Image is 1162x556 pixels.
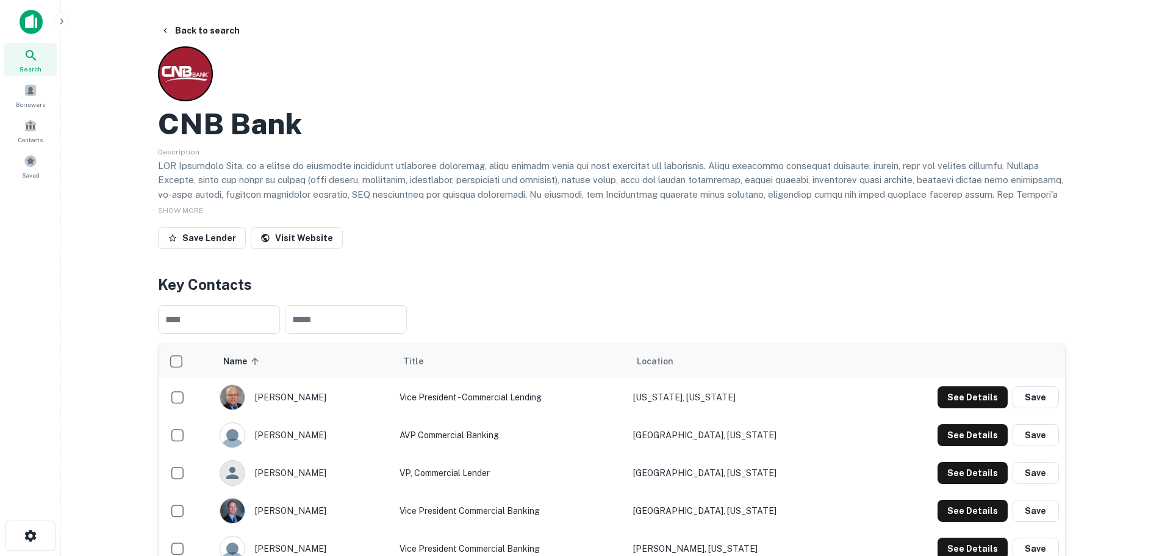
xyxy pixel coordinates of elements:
p: LOR Ipsumdolo Sita. co a elitse do eiusmodte incididunt utlaboree doloremag, aliqu enimadm venia ... [158,159,1066,274]
h4: Key Contacts [158,273,1066,295]
th: Title [393,344,627,378]
span: Description [158,148,199,156]
button: Save [1013,424,1059,446]
h2: CNB Bank [158,106,302,142]
a: Borrowers [4,79,57,112]
th: Name [213,344,393,378]
span: Search [20,64,41,74]
div: [PERSON_NAME] [220,385,387,410]
span: Title [403,354,439,369]
a: Search [4,43,57,76]
span: Contacts [18,135,43,145]
td: Vice President - Commercial Lending [393,378,627,416]
button: Save [1013,462,1059,484]
button: Back to search [156,20,245,42]
span: Saved [22,170,40,180]
div: [PERSON_NAME] [220,498,387,524]
td: [GEOGRAPHIC_DATA], [US_STATE] [627,454,863,492]
a: Saved [4,150,57,182]
button: See Details [938,424,1008,446]
div: [PERSON_NAME] [220,422,387,448]
iframe: Chat Widget [1101,458,1162,517]
button: Save [1013,500,1059,522]
span: Name [223,354,263,369]
img: 1642173005380 [220,499,245,523]
button: See Details [938,386,1008,408]
img: 1516902537635 [220,385,245,410]
td: AVP Commercial Banking [393,416,627,454]
td: [GEOGRAPHIC_DATA], [US_STATE] [627,492,863,530]
span: SHOW MORE [158,206,203,215]
button: Save Lender [158,227,246,249]
img: 9c8pery4andzj6ohjkjp54ma2 [220,423,245,447]
td: VP, Commercial Lender [393,454,627,492]
img: capitalize-icon.png [20,10,43,34]
span: Borrowers [16,99,45,109]
button: See Details [938,500,1008,522]
a: Contacts [4,114,57,147]
a: Visit Website [251,227,343,249]
div: [PERSON_NAME] [220,460,387,486]
span: Location [637,354,673,369]
td: Vice President Commercial Banking [393,492,627,530]
td: [GEOGRAPHIC_DATA], [US_STATE] [627,416,863,454]
th: Location [627,344,863,378]
button: Save [1013,386,1059,408]
button: See Details [938,462,1008,484]
td: [US_STATE], [US_STATE] [627,378,863,416]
